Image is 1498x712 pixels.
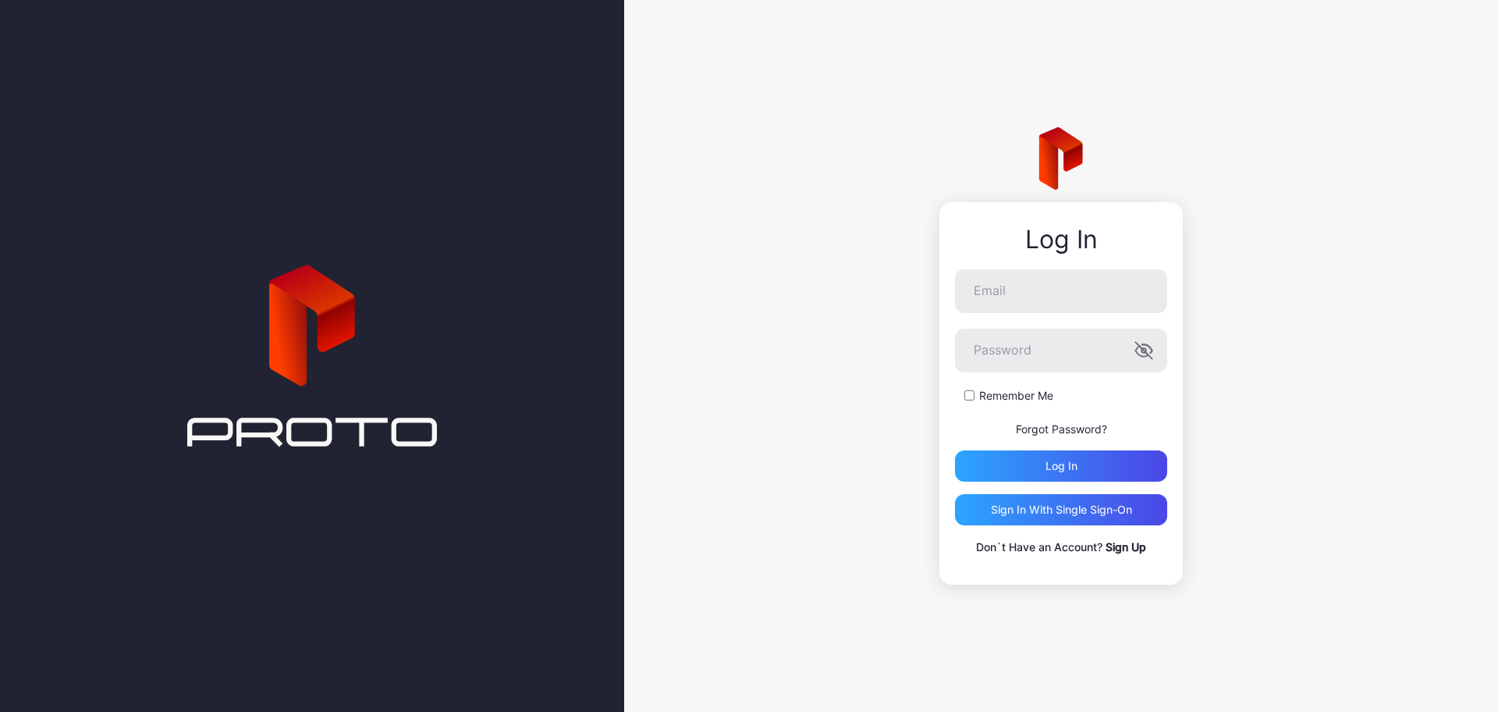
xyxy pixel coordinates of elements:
input: Email [955,269,1167,313]
a: Sign Up [1106,540,1146,554]
button: Log in [955,450,1167,482]
div: Log In [955,226,1167,254]
a: Forgot Password? [1016,422,1107,436]
label: Remember Me [979,388,1053,404]
div: Sign in With Single Sign-On [991,504,1132,516]
p: Don`t Have an Account? [955,538,1167,557]
button: Password [1134,341,1153,360]
div: Log in [1045,460,1077,472]
button: Sign in With Single Sign-On [955,494,1167,525]
input: Password [955,329,1167,372]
